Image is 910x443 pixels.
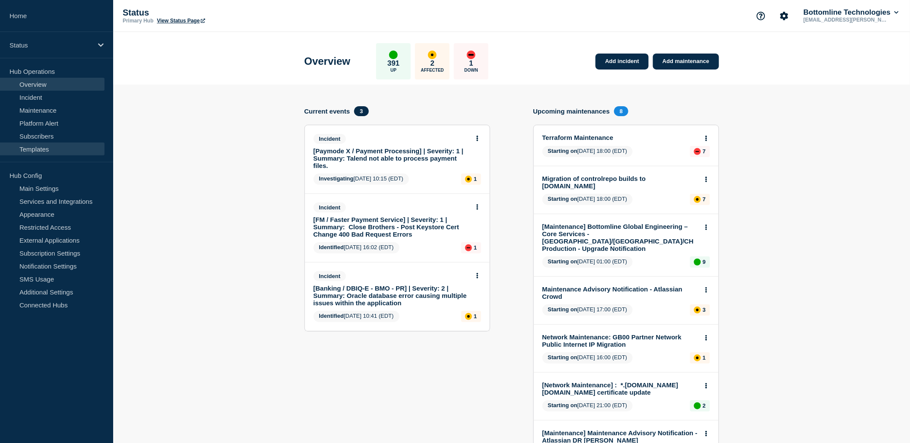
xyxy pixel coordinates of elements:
div: affected [465,313,472,320]
a: [Paymode X / Payment Processing] | Severity: 1 | Summary: Talend not able to process payment files. [314,147,469,169]
span: Identified [319,244,344,250]
a: Maintenance Advisory Notification - Atlassian Crowd [542,285,698,300]
p: Down [464,68,478,73]
span: Incident [314,134,346,144]
a: [Maintenance] Bottomline Global Engineering – Core Services - [GEOGRAPHIC_DATA]/[GEOGRAPHIC_DATA]... [542,223,698,252]
p: 1 [474,313,477,320]
a: Network Maintenance: GB00 Partner Network Public Internet IP Migration [542,333,698,348]
span: [DATE] 18:00 (EDT) [542,146,633,157]
span: Starting on [548,402,578,408]
span: Identified [319,313,344,319]
a: Migration of controlrepo builds to [DOMAIN_NAME] [542,175,698,190]
span: Starting on [548,354,578,361]
div: up [389,51,398,59]
p: [EMAIL_ADDRESS][PERSON_NAME][DOMAIN_NAME] [802,17,892,23]
p: 3 [703,307,706,313]
div: up [694,402,701,409]
p: 1 [474,176,477,182]
span: Starting on [548,258,578,265]
p: Status [123,8,295,18]
a: [Banking / DBIQ-E - BMO - PR] | Severity: 2 | Summary: Oracle database error causing multiple iss... [314,285,469,307]
div: down [467,51,476,59]
a: [Network Maintenance] : *.[DOMAIN_NAME] [DOMAIN_NAME] certificate update [542,381,698,396]
p: 1 [469,59,473,68]
p: 1 [703,354,706,361]
p: 391 [387,59,400,68]
span: 8 [614,106,628,116]
p: 9 [703,259,706,265]
p: Primary Hub [123,18,153,24]
div: affected [465,176,472,183]
span: [DATE] 10:15 (EDT) [314,174,409,185]
div: affected [694,307,701,313]
p: 1 [474,244,477,251]
span: Investigating [319,175,354,182]
a: View Status Page [157,18,205,24]
p: 2 [431,59,434,68]
a: Add maintenance [653,54,719,70]
a: Terraform Maintenance [542,134,698,141]
span: Incident [314,203,346,212]
a: Add incident [596,54,649,70]
h4: Current events [304,108,350,115]
div: down [694,148,701,155]
p: 2 [703,402,706,409]
span: [DATE] 16:02 (EDT) [314,242,400,253]
a: [FM / Faster Payment Service] | Severity: 1 | Summary: Close Brothers - Post Keystore Cert Change... [314,216,469,238]
div: affected [428,51,437,59]
span: [DATE] 01:00 (EDT) [542,256,633,268]
h1: Overview [304,55,351,67]
button: Support [752,7,770,25]
span: [DATE] 18:00 (EDT) [542,194,633,205]
button: Bottomline Technologies [802,8,900,17]
span: [DATE] 21:00 (EDT) [542,400,633,411]
span: 3 [354,106,368,116]
div: down [465,244,472,251]
span: Starting on [548,196,578,202]
p: 7 [703,196,706,203]
div: up [694,259,701,266]
span: Incident [314,271,346,281]
span: [DATE] 17:00 (EDT) [542,304,633,316]
span: Starting on [548,148,578,154]
p: Up [390,68,396,73]
h4: Upcoming maintenances [533,108,610,115]
span: [DATE] 16:00 (EDT) [542,352,633,364]
p: Affected [421,68,444,73]
span: [DATE] 10:41 (EDT) [314,311,400,322]
span: Starting on [548,306,578,313]
button: Account settings [775,7,793,25]
p: 7 [703,148,706,155]
div: affected [694,354,701,361]
p: Status [10,41,92,49]
div: affected [694,196,701,203]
